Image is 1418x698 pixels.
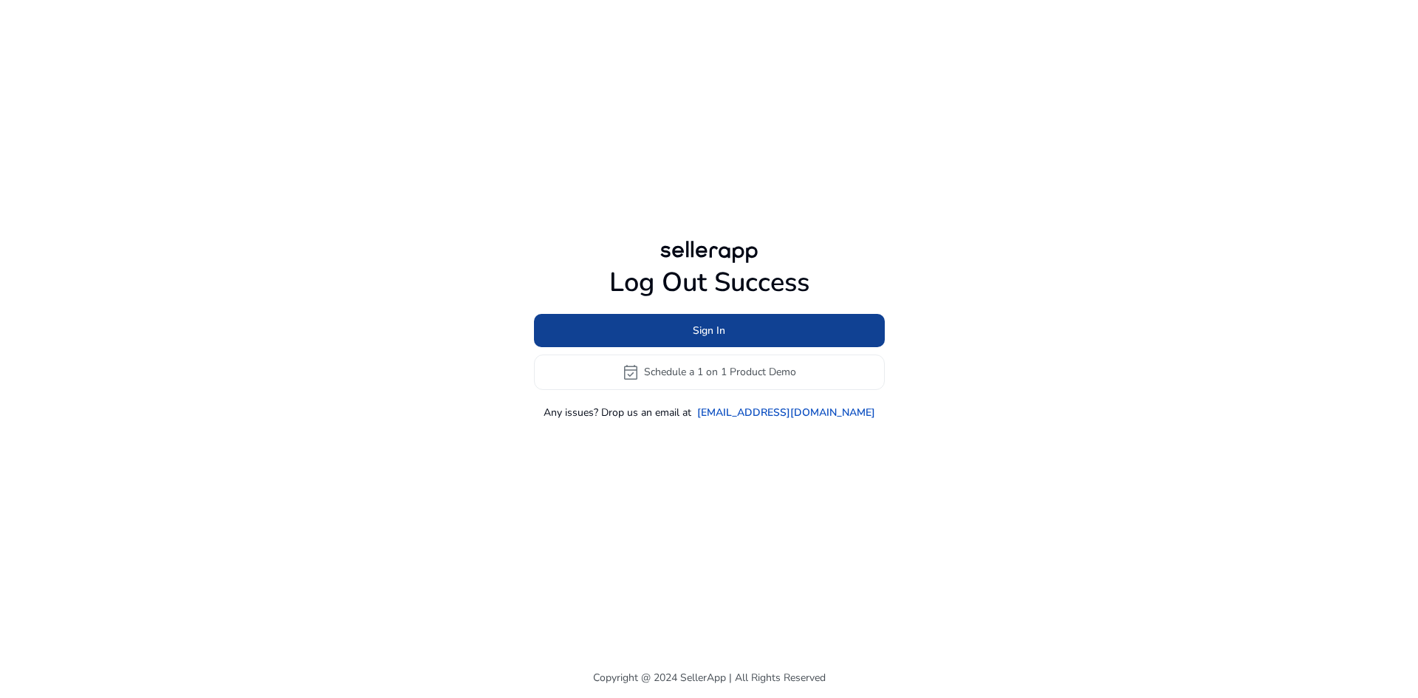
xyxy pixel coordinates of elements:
a: [EMAIL_ADDRESS][DOMAIN_NAME] [697,405,875,420]
span: Sign In [693,323,725,338]
span: event_available [622,363,640,381]
button: event_availableSchedule a 1 on 1 Product Demo [534,355,885,390]
h1: Log Out Success [534,267,885,298]
p: Any issues? Drop us an email at [544,405,691,420]
button: Sign In [534,314,885,347]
